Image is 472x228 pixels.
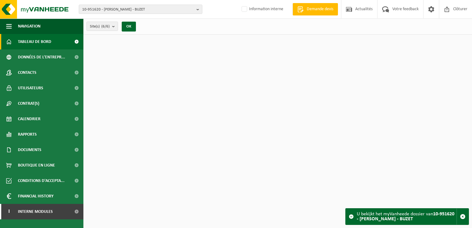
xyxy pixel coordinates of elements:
[240,5,283,14] label: Information interne
[18,173,65,188] span: Conditions d'accepta...
[90,22,110,31] span: Site(s)
[18,188,53,204] span: Financial History
[18,65,36,80] span: Contacts
[18,142,41,158] span: Documents
[305,6,335,12] span: Demande devis
[122,22,136,32] button: OK
[18,158,55,173] span: Boutique en ligne
[18,80,43,96] span: Utilisateurs
[86,22,118,31] button: Site(s)(6/6)
[79,5,202,14] button: 10-951620 - [PERSON_NAME] - BUZET
[18,127,37,142] span: Rapports
[18,111,40,127] span: Calendrier
[82,5,194,14] span: 10-951620 - [PERSON_NAME] - BUZET
[101,24,110,28] count: (6/6)
[18,34,51,49] span: Tableau de bord
[293,3,338,15] a: Demande devis
[357,212,454,222] strong: 10-951620 - [PERSON_NAME] - BUZET
[18,96,39,111] span: Contrat(s)
[357,209,457,225] div: U bekijkt het myVanheede dossier van
[18,19,40,34] span: Navigation
[18,49,65,65] span: Données de l'entrepr...
[6,204,12,219] span: I
[18,204,53,219] span: Interne modules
